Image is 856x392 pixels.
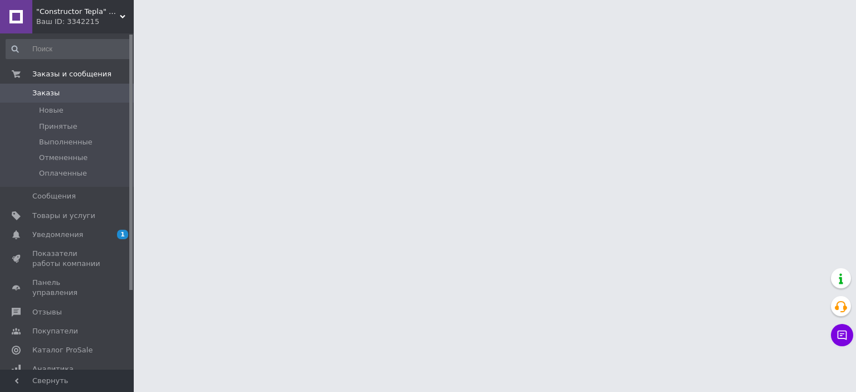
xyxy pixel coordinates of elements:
input: Поиск [6,39,132,59]
span: 1 [117,230,128,239]
div: Ваш ID: 3342215 [36,17,134,27]
span: Уведомления [32,230,83,240]
span: "Constructor Tepla" Конструктор Тепла [36,7,120,17]
span: Выполненные [39,137,93,147]
span: Покупатели [32,326,78,336]
span: Аналитика [32,364,74,374]
span: Показатели работы компании [32,249,103,269]
button: Чат с покупателем [831,324,853,346]
span: Новые [39,105,64,115]
span: Заказы и сообщения [32,69,111,79]
span: Панель управления [32,278,103,298]
span: Оплаченные [39,168,87,178]
span: Отзывы [32,307,62,317]
span: Заказы [32,88,60,98]
span: Принятые [39,122,77,132]
span: Каталог ProSale [32,345,93,355]
span: Товары и услуги [32,211,95,221]
span: Сообщения [32,191,76,201]
span: Отмененные [39,153,87,163]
